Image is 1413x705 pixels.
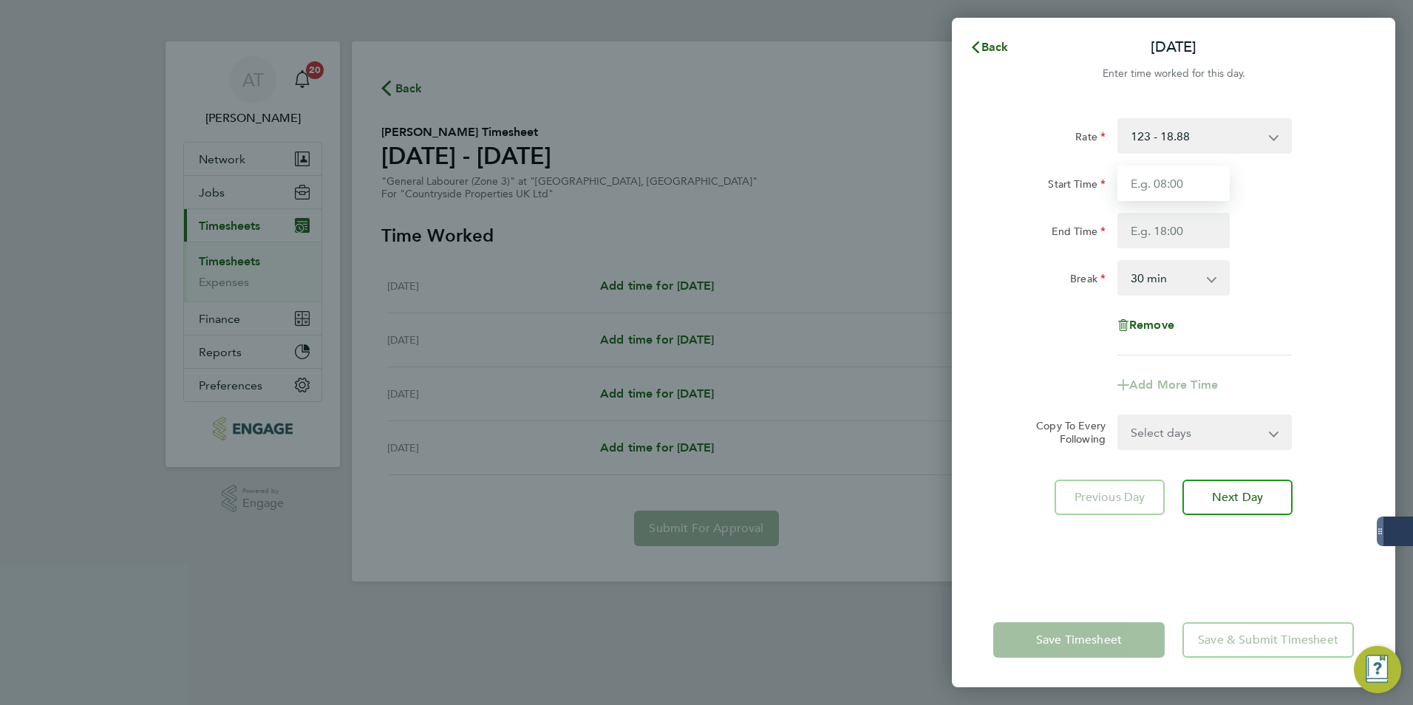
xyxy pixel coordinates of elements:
p: [DATE] [1151,37,1196,58]
span: Back [981,40,1009,54]
input: E.g. 18:00 [1117,213,1230,248]
div: Enter time worked for this day. [952,65,1395,83]
button: Remove [1117,319,1174,331]
label: Copy To Every Following [1024,419,1106,446]
span: Next Day [1212,490,1263,505]
button: Engage Resource Center [1354,646,1401,693]
span: Remove [1129,318,1174,332]
button: Back [955,33,1024,62]
input: E.g. 08:00 [1117,166,1230,201]
label: Rate [1075,130,1106,148]
label: End Time [1052,225,1106,242]
label: Break [1070,272,1106,290]
label: Start Time [1048,177,1106,195]
button: Next Day [1182,480,1293,515]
